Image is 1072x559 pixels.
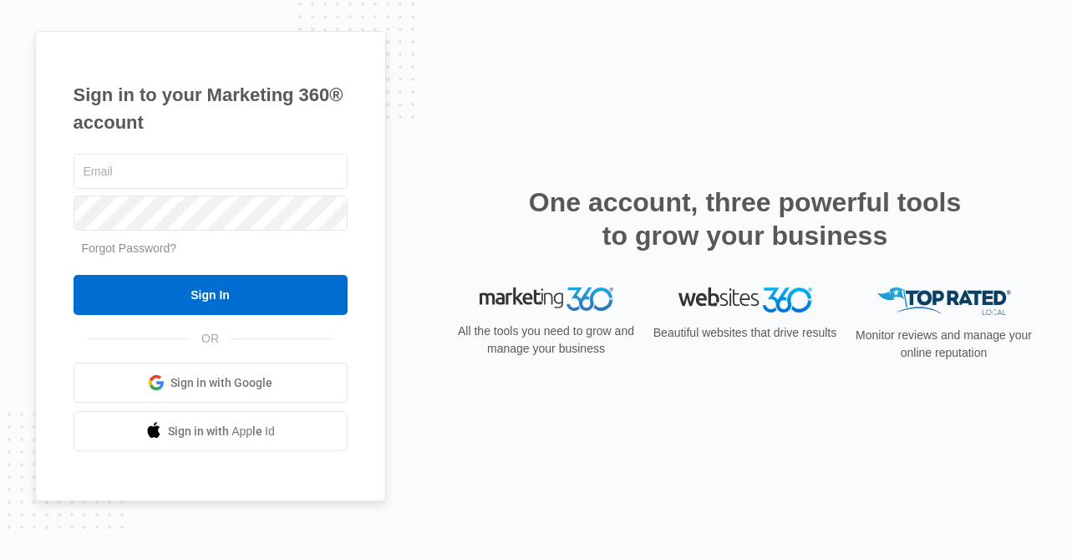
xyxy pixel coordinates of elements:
[877,287,1011,315] img: Top Rated Local
[652,324,839,342] p: Beautiful websites that drive results
[453,323,640,358] p: All the tools you need to grow and manage your business
[524,185,967,252] h2: One account, three powerful tools to grow your business
[168,423,275,440] span: Sign in with Apple Id
[851,327,1038,362] p: Monitor reviews and manage your online reputation
[82,241,177,255] a: Forgot Password?
[480,287,613,311] img: Marketing 360
[74,81,348,136] h1: Sign in to your Marketing 360® account
[678,287,812,312] img: Websites 360
[74,275,348,315] input: Sign In
[74,411,348,451] a: Sign in with Apple Id
[74,154,348,189] input: Email
[190,330,231,348] span: OR
[170,374,272,392] span: Sign in with Google
[74,363,348,403] a: Sign in with Google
